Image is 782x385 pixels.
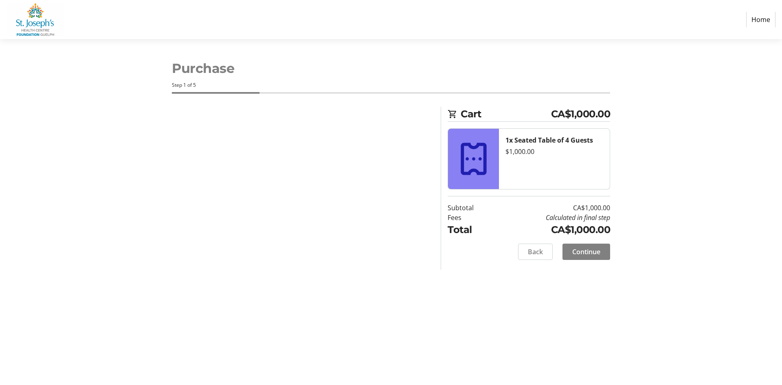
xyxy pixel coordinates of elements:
[7,3,64,36] img: St. Joseph's Health Centre Foundation Guelph's Logo
[494,222,610,237] td: CA$1,000.00
[448,213,494,222] td: Fees
[448,222,494,237] td: Total
[172,59,610,78] h1: Purchase
[494,203,610,213] td: CA$1,000.00
[448,203,494,213] td: Subtotal
[551,107,611,121] span: CA$1,000.00
[172,81,610,89] div: Step 1 of 5
[505,136,593,145] strong: 1x Seated Table of 4 Guests
[461,107,551,121] span: Cart
[518,244,553,260] button: Back
[494,213,610,222] td: Calculated in final step
[528,247,543,257] span: Back
[505,147,603,156] div: $1,000.00
[746,12,775,27] a: Home
[572,247,600,257] span: Continue
[562,244,610,260] button: Continue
